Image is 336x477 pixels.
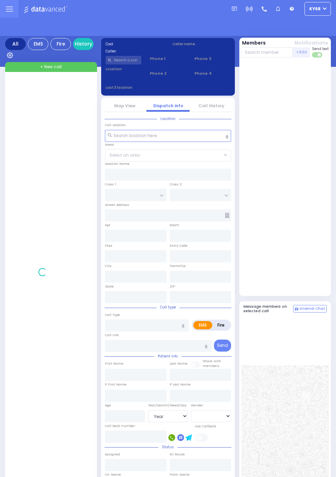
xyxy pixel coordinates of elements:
[232,7,237,12] img: message.svg
[105,472,121,477] label: On Scene
[105,452,120,457] label: Assigned
[105,123,126,127] label: Call Location
[105,333,119,338] label: Call Info
[170,472,190,477] label: From Scene
[157,305,179,310] span: Call type
[106,49,164,54] label: Caller:
[309,6,321,12] span: ky68
[304,2,331,16] button: ky68
[153,103,183,109] a: Dispatch info
[214,340,231,352] button: Send
[199,103,224,109] a: Call History
[293,305,327,313] button: Internal Chat
[106,56,142,64] input: Search a contact
[105,403,111,408] label: Age
[170,182,182,187] label: Cross 2
[106,41,164,47] label: Cad:
[154,354,181,359] span: Patient info
[242,39,266,47] button: Members
[105,203,129,207] label: Street Address
[105,130,231,142] input: Search location here
[170,361,188,366] label: Last Name
[295,39,328,47] button: Notifications
[73,38,94,50] a: History
[170,243,188,248] label: Entry Code
[195,424,216,429] label: Use Callback
[170,284,175,289] label: ZIP
[300,306,325,311] span: Internal Chat
[170,452,185,457] label: En Route
[191,403,203,408] label: Gender
[241,47,293,58] input: Search member
[105,264,111,268] label: City
[28,38,48,50] div: EMS
[158,444,177,450] span: Status
[243,304,293,313] h5: Message members on selected call
[40,64,62,70] span: + New call
[114,103,135,109] a: Map View
[312,51,323,58] label: Turn off text
[5,38,26,50] div: All
[105,382,127,387] label: P First Name
[170,264,185,268] label: Township
[148,403,188,408] div: Year/Month/Week/Day
[109,152,140,158] span: Select an area
[295,308,298,311] img: comment-alt.png
[105,223,110,228] label: Apt
[150,71,186,76] span: Phone 2
[212,321,230,329] label: Fire
[105,284,114,289] label: State
[157,116,179,121] span: Location
[150,56,186,62] span: Phone 1
[170,223,179,228] label: Room
[106,85,168,90] label: Last 3 location
[312,46,329,51] span: Send text
[172,41,231,47] label: Caller name
[105,161,130,166] label: Location Name
[203,359,221,363] small: Share with
[105,361,123,366] label: First Name
[105,243,112,248] label: Floor
[105,182,116,187] label: Cross 1
[105,142,114,147] label: Areas
[193,321,212,329] label: EMS
[203,364,219,368] span: members
[225,213,229,218] span: Other building occupants
[24,5,69,13] img: Logo
[194,56,230,62] span: Phone 3
[170,382,191,387] label: P Last Name
[106,66,142,72] label: Location
[50,38,71,50] div: Fire
[194,71,230,76] span: Phone 4
[105,313,120,317] label: Call Type
[105,424,135,428] label: Call back number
